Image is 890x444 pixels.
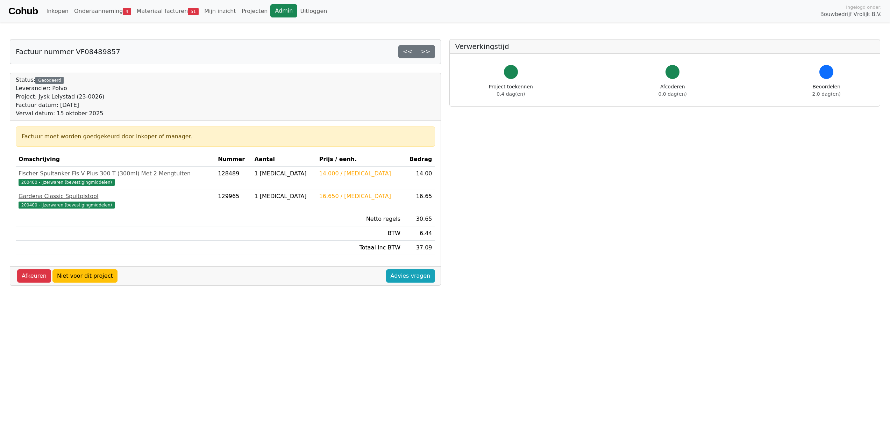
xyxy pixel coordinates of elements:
div: 1 [MEDICAL_DATA] [255,169,314,178]
div: Factuur datum: [DATE] [16,101,104,109]
a: Niet voor dit project [52,269,118,283]
span: Ingelogd onder: [846,4,882,10]
a: Inkopen [43,4,71,18]
span: 2.0 dag(en) [812,91,841,97]
a: Mijn inzicht [201,4,239,18]
td: 16.65 [403,189,435,212]
td: 37.09 [403,241,435,255]
span: 200400 - IJzerwaren (bevestigingmiddelen) [19,179,115,186]
div: 14.000 / [MEDICAL_DATA] [319,169,400,178]
div: Afcoderen [658,83,687,98]
a: Gardena Classic Spuitpistool200400 - IJzerwaren (bevestigingmiddelen) [19,192,212,209]
h5: Factuur nummer VF08489857 [16,48,120,56]
td: 30.65 [403,212,435,226]
a: << [398,45,417,58]
a: Afkeuren [17,269,51,283]
a: Cohub [8,3,38,20]
div: Verval datum: 15 oktober 2025 [16,109,104,118]
span: 4 [123,8,131,15]
td: Netto regels [316,212,403,226]
span: Bouwbedrijf Vrolijk B.V. [820,10,882,19]
th: Omschrijving [16,152,215,167]
div: Factuur moet worden goedgekeurd door inkoper of manager. [22,132,429,141]
a: Materiaal facturen51 [134,4,202,18]
span: 0.4 dag(en) [497,91,525,97]
td: BTW [316,226,403,241]
a: Projecten [239,4,271,18]
td: 129965 [215,189,251,212]
div: Beoordelen [812,83,841,98]
th: Aantal [252,152,316,167]
div: Gardena Classic Spuitpistool [19,192,212,201]
div: 16.650 / [MEDICAL_DATA] [319,192,400,201]
td: 128489 [215,167,251,189]
td: 14.00 [403,167,435,189]
h5: Verwerkingstijd [455,42,875,51]
div: Project: Jysk Lelystad (23-0026) [16,93,104,101]
th: Prijs / eenh. [316,152,403,167]
div: Gecodeerd [35,77,64,84]
a: Fischer Spuitanker Fis V Plus 300 T (300ml) Met 2 Mengtuiten200400 - IJzerwaren (bevestigingmidde... [19,169,212,186]
span: 200400 - IJzerwaren (bevestigingmiddelen) [19,202,115,209]
td: 6.44 [403,226,435,241]
div: Fischer Spuitanker Fis V Plus 300 T (300ml) Met 2 Mengtuiten [19,169,212,178]
th: Bedrag [403,152,435,167]
a: Onderaanneming4 [71,4,134,18]
a: >> [416,45,435,58]
td: Totaal inc BTW [316,241,403,255]
span: 0.0 dag(en) [658,91,687,97]
div: Leverancier: Polvo [16,84,104,93]
a: Advies vragen [386,269,435,283]
span: 51 [188,8,199,15]
a: Admin [270,4,297,17]
div: Status: [16,76,104,118]
div: Project toekennen [489,83,533,98]
a: Uitloggen [297,4,330,18]
th: Nummer [215,152,251,167]
div: 1 [MEDICAL_DATA] [255,192,314,201]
